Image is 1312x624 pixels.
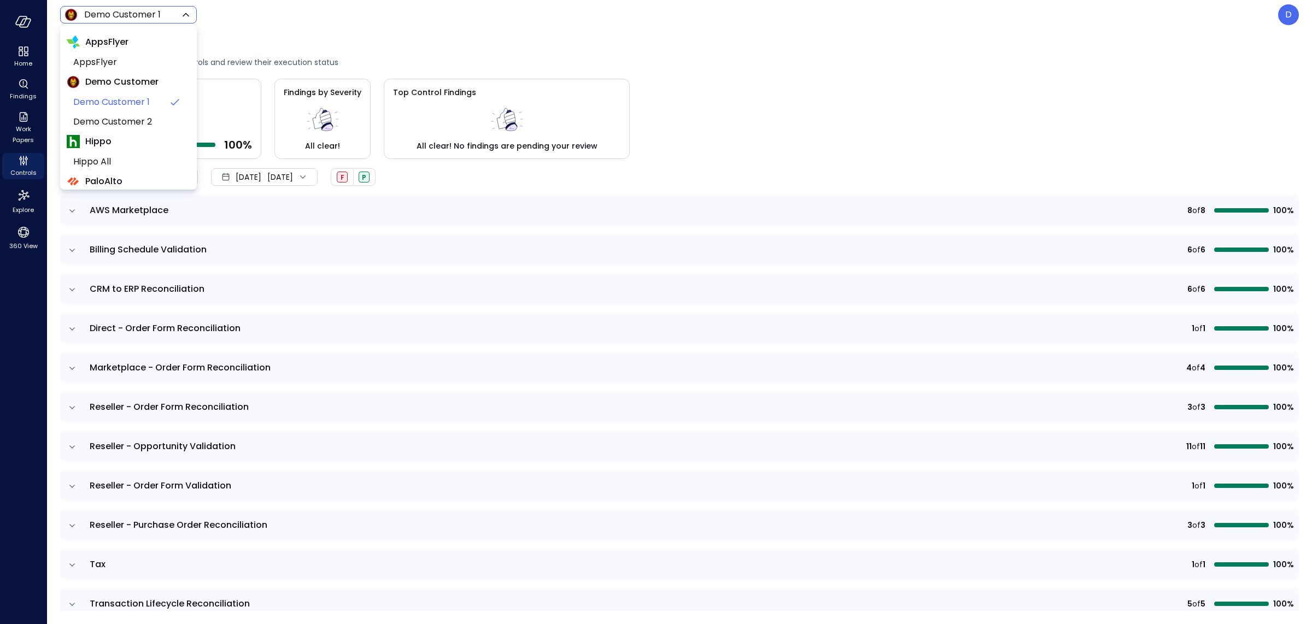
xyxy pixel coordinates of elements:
[67,112,190,132] li: Demo Customer 2
[73,96,164,109] span: Demo Customer 1
[85,135,112,148] span: Hippo
[67,152,190,172] li: Hippo All
[73,155,181,168] span: Hippo All
[67,36,80,49] img: AppsFlyer
[85,36,128,49] span: AppsFlyer
[67,92,190,112] li: Demo Customer 1
[73,115,181,128] span: Demo Customer 2
[67,135,80,148] img: Hippo
[85,75,159,89] span: Demo Customer
[85,175,122,188] span: PaloAlto
[67,52,190,72] li: AppsFlyer
[67,75,80,89] img: Demo Customer
[67,175,80,188] img: PaloAlto
[73,56,181,69] span: AppsFlyer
